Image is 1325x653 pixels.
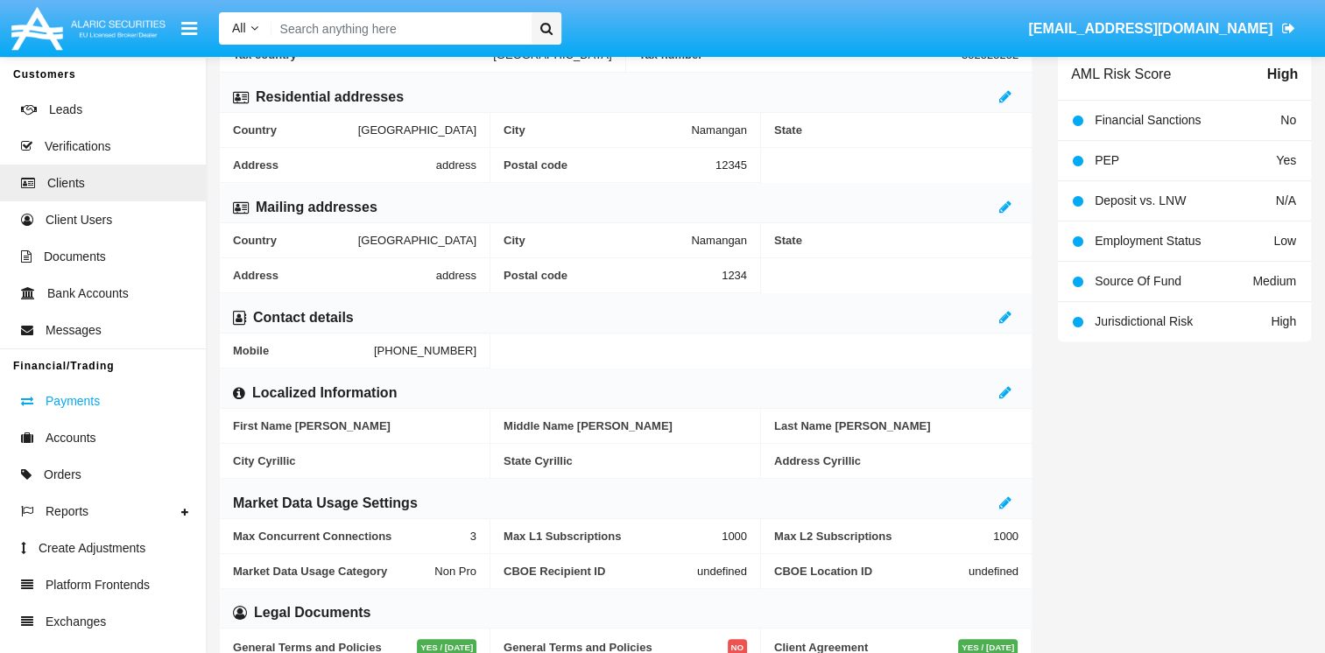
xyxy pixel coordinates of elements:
span: Jurisdictional Risk [1095,314,1193,328]
input: Search [271,12,525,45]
span: Bank Accounts [47,284,129,303]
span: Verifications [45,137,110,156]
span: Non Pro [434,565,476,578]
span: PEP [1095,153,1119,167]
h6: Mailing addresses [256,198,377,217]
span: 1000 [993,530,1018,543]
h6: Residential addresses [256,88,404,107]
a: All [219,19,271,38]
h6: Legal Documents [254,603,370,622]
span: No [1280,113,1296,127]
span: State [774,123,1018,137]
span: Max L1 Subscriptions [504,530,722,543]
span: Low [1273,234,1296,248]
span: High [1266,64,1298,85]
span: Create Adjustments [39,539,145,558]
span: Messages [46,321,102,340]
img: Logo image [9,3,168,54]
span: Medium [1252,274,1296,288]
span: undefined [969,565,1018,578]
h6: AML Risk Score [1071,66,1171,82]
span: State Cyrillic [504,454,747,467]
span: Source Of Fund [1095,274,1181,288]
span: Country [233,123,358,137]
span: Market Data Usage Category [233,565,434,578]
span: Postal code [504,158,715,172]
span: address [436,269,476,282]
span: CBOE Recipient ID [504,565,697,578]
span: Platform Frontends [46,576,150,594]
span: [PHONE_NUMBER] [374,344,476,357]
span: Accounts [46,429,96,447]
span: Address [233,158,436,172]
span: Yes [1276,153,1296,167]
span: Middle Name [PERSON_NAME] [504,419,747,432]
span: Address [233,269,436,282]
span: 3 [470,530,476,543]
span: Namangan [691,234,747,247]
h6: Contact details [253,308,354,327]
span: Namangan [691,123,747,137]
span: N/A [1276,193,1296,207]
span: High [1271,314,1296,328]
span: Orders [44,466,81,484]
h6: Localized Information [252,383,397,403]
span: Deposit vs. LNW [1095,193,1186,207]
span: [GEOGRAPHIC_DATA] [358,234,476,247]
span: Payments [46,392,100,411]
span: Employment Status [1095,234,1201,248]
span: Reports [46,502,88,521]
span: Client Users [46,211,112,229]
span: Mobile [233,344,374,357]
span: First Name [PERSON_NAME] [233,419,476,432]
span: Postal code [504,269,722,282]
span: Clients [47,174,85,193]
span: Address Cyrillic [774,454,1018,467]
span: Documents [44,248,106,266]
span: Leads [49,101,82,119]
span: Max L2 Subscriptions [774,530,993,543]
span: Max Concurrent Connections [233,530,470,543]
span: City [504,123,691,137]
span: 1000 [722,530,747,543]
span: Country [233,234,358,247]
span: City Cyrillic [233,454,476,467]
a: [EMAIL_ADDRESS][DOMAIN_NAME] [1020,4,1303,53]
span: All [232,21,246,35]
span: [GEOGRAPHIC_DATA] [358,123,476,137]
span: Last Name [PERSON_NAME] [774,419,1018,432]
span: [EMAIL_ADDRESS][DOMAIN_NAME] [1028,21,1272,36]
span: undefined [697,565,747,578]
h6: Market Data Usage Settings [233,494,418,513]
span: 1234 [722,269,747,282]
span: State [774,234,1018,247]
span: Exchanges [46,613,106,631]
span: City [504,234,691,247]
span: address [436,158,476,172]
span: CBOE Location ID [774,565,969,578]
span: Financial Sanctions [1095,113,1201,127]
span: 12345 [715,158,747,172]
